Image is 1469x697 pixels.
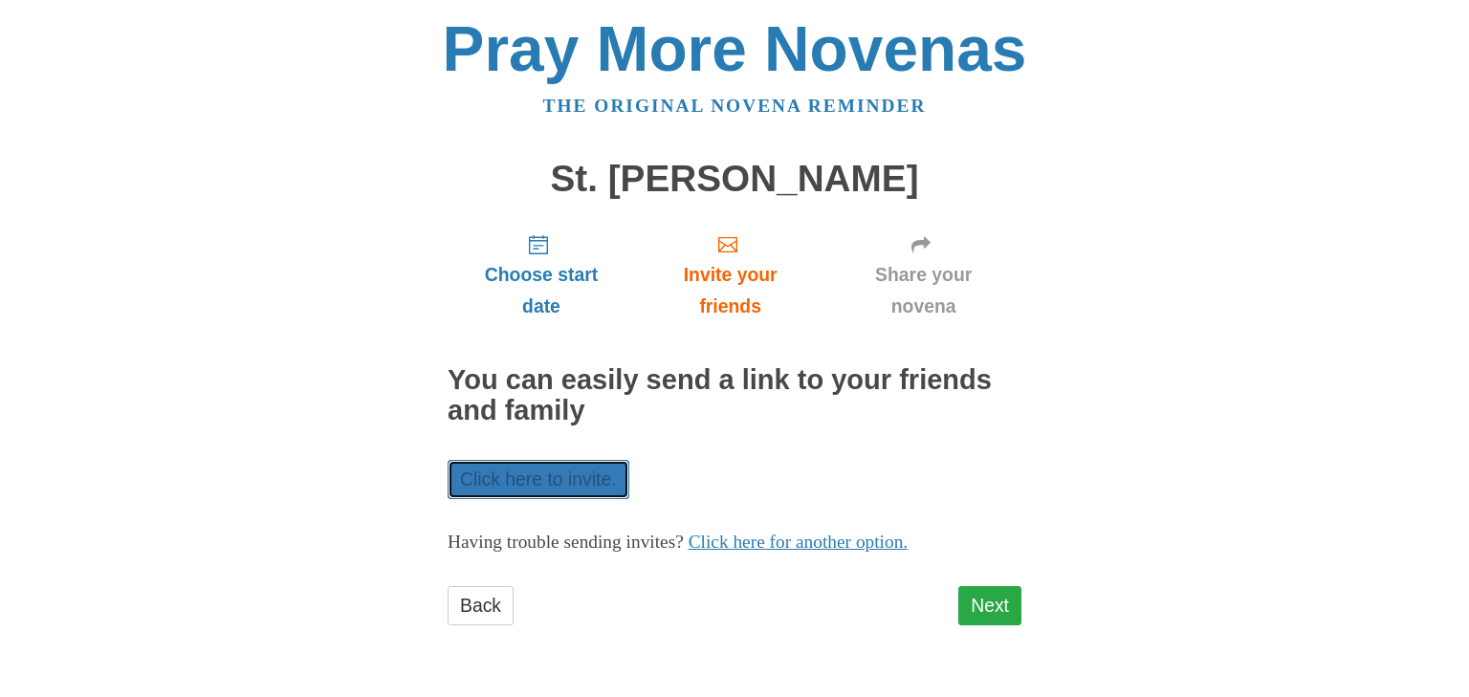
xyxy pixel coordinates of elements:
[448,586,514,625] a: Back
[635,218,825,332] a: Invite your friends
[448,218,635,332] a: Choose start date
[958,586,1021,625] a: Next
[448,460,629,499] a: Click here to invite.
[654,259,806,322] span: Invite your friends
[844,259,1002,322] span: Share your novena
[448,159,1021,200] h1: St. [PERSON_NAME]
[467,259,616,322] span: Choose start date
[443,13,1027,84] a: Pray More Novenas
[543,96,927,116] a: The original novena reminder
[448,365,1021,426] h2: You can easily send a link to your friends and family
[448,532,684,552] span: Having trouble sending invites?
[825,218,1021,332] a: Share your novena
[689,532,909,552] a: Click here for another option.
